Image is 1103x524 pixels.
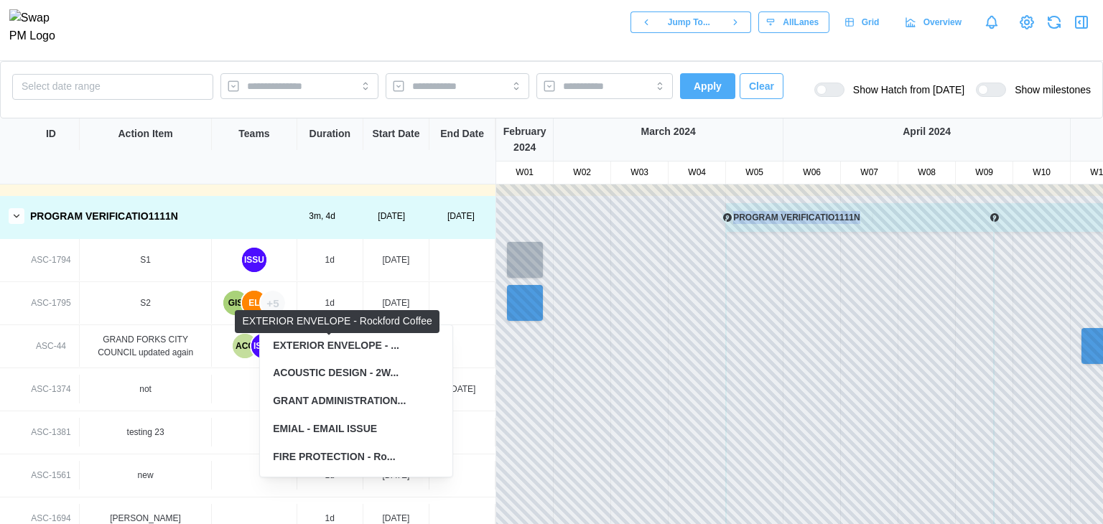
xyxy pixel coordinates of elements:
[9,9,68,45] img: Swap PM Logo
[22,80,101,92] span: Select date range
[235,310,439,333] div: EXTERIOR ENVELOPE - Rockford Coffee
[668,12,710,32] span: Jump To...
[427,210,496,223] div: [DATE]
[273,393,406,409] div: GRANT ADMINISTRATION...
[261,291,285,315] div: +5
[251,334,276,358] div: ISSU
[1017,12,1037,32] a: View Project
[242,291,266,315] div: EL
[31,383,70,396] div: ASC-1374
[611,166,668,179] div: W03
[749,74,774,98] span: Clear
[30,209,178,225] div: PROGRAM VERIFICATIO1111N
[979,10,1004,34] a: Notifications
[372,126,419,142] div: Start Date
[238,126,269,142] div: Teams
[694,74,722,98] span: Apply
[357,210,427,223] div: [DATE]
[862,12,880,32] span: Grid
[554,124,783,140] div: March 2024
[1044,12,1064,32] button: Refresh Grid
[273,449,395,465] div: FIRE PROTECTION - Ro...
[31,426,70,439] div: ASC-1381
[669,166,725,179] div: W04
[273,421,377,437] div: EMIAL - EMAIL ISSUE
[727,211,871,225] div: PROGRAM VERIFICATIO1111N
[1071,12,1092,32] button: Open Drawer
[956,166,1013,179] div: W09
[923,12,962,32] span: Overview
[223,291,248,315] div: GIS
[233,334,257,358] div: ACC
[841,166,898,179] div: W07
[273,365,399,381] div: ACOUSTIC DESIGN - 2W...
[783,166,840,179] div: W06
[898,166,955,179] div: W08
[783,124,1070,140] div: April 2024
[242,248,266,272] div: ISSU
[273,338,399,354] div: EXTERIOR ENVELOPE - ...
[783,12,819,32] span: All Lanes
[85,383,205,396] div: not
[46,126,56,142] div: ID
[31,469,70,482] div: ASC-1561
[85,426,205,439] div: testing 23
[310,126,351,142] div: Duration
[726,166,783,179] div: W05
[36,340,66,353] div: ASC-44
[325,253,335,267] div: 1d
[1013,166,1070,179] div: W10
[1006,83,1091,97] span: Show milestones
[496,166,553,179] div: W01
[118,126,173,142] div: Action Item
[554,166,610,179] div: W02
[449,383,476,396] div: [DATE]
[496,124,553,155] div: February 2024
[31,296,70,310] div: ASC-1795
[440,126,484,142] div: End Date
[325,296,335,310] div: 1d
[85,333,205,360] div: GRAND FORKS CITY COUNCIL updated again
[85,469,205,482] div: new
[287,210,357,223] div: 3m, 4d
[85,296,205,310] div: S2
[844,83,964,97] span: Show Hatch from [DATE]
[383,296,410,310] div: [DATE]
[85,253,205,267] div: S1
[383,253,410,267] div: [DATE]
[31,253,70,267] div: ASC-1794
